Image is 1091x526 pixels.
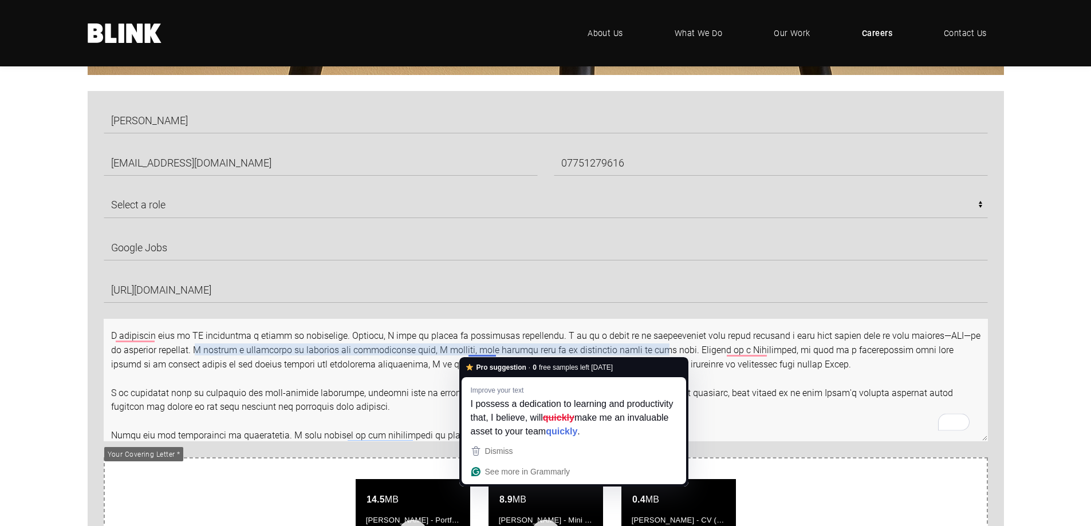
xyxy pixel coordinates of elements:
[588,27,623,39] span: About Us
[104,276,988,303] input: Portfolio Links
[657,16,740,50] a: What We Do
[104,319,988,441] textarea: To enrich screen reader interactions, please activate Accessibility in Grammarly extension settings
[363,516,499,524] span: [PERSON_NAME] - Portfolio & CV.pdf
[944,27,987,39] span: Contact Us
[108,449,180,460] div: Your Covering Letter *
[104,107,988,133] input: Full Name *
[104,149,538,176] input: Email Address *
[88,23,162,43] a: Home
[862,27,892,39] span: Careers
[499,495,513,504] strong: 8.9
[927,16,1004,50] a: Contact Us
[845,16,909,50] a: Careers
[496,495,530,504] span: MB
[570,16,640,50] a: About Us
[675,27,723,39] span: What We Do
[629,516,837,524] span: [PERSON_NAME] - CV (CGI ARTIST AND DESIGNER).pdf
[363,495,403,504] span: MB
[554,149,988,176] input: Telephone Number *
[367,495,385,504] strong: 14.5
[629,495,663,504] span: MB
[632,495,645,504] strong: 0.4
[104,234,988,260] input: How did you hear about the role?
[757,16,828,50] a: Our Work
[496,516,648,524] span: [PERSON_NAME] - Mini Portfolio & CV.pdf
[774,27,810,39] span: Our Work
